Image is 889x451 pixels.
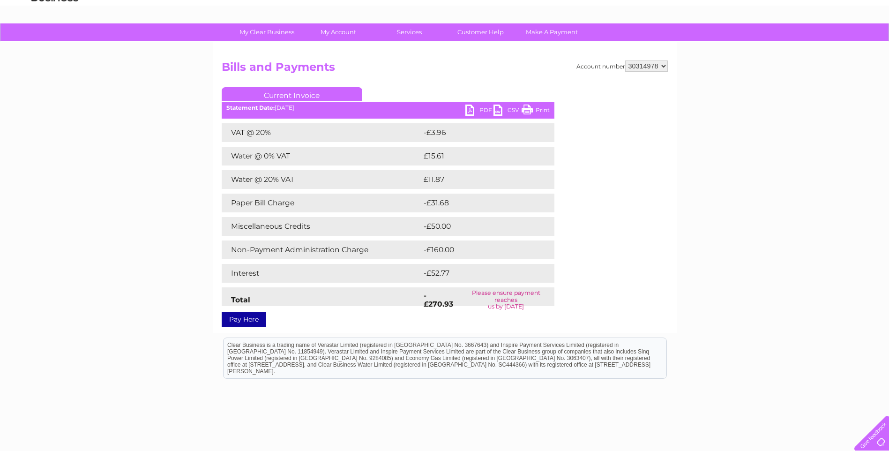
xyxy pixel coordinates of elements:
[421,241,539,259] td: -£160.00
[747,40,768,47] a: Energy
[522,105,550,118] a: Print
[493,105,522,118] a: CSV
[299,23,377,41] a: My Account
[513,23,590,41] a: Make A Payment
[724,40,742,47] a: Water
[222,312,266,327] a: Pay Here
[458,287,554,312] td: Please ensure payment reaches us by [DATE]
[807,40,821,47] a: Blog
[31,24,79,53] img: logo.png
[424,291,453,308] strong: -£270.93
[421,194,537,212] td: -£31.68
[222,60,668,78] h2: Bills and Payments
[421,264,537,283] td: -£52.77
[231,295,250,304] strong: Total
[371,23,448,41] a: Services
[222,105,554,111] div: [DATE]
[858,40,880,47] a: Log out
[774,40,802,47] a: Telecoms
[442,23,519,41] a: Customer Help
[827,40,850,47] a: Contact
[222,264,421,283] td: Interest
[222,194,421,212] td: Paper Bill Charge
[421,123,535,142] td: -£3.96
[576,60,668,72] div: Account number
[222,217,421,236] td: Miscellaneous Credits
[228,23,306,41] a: My Clear Business
[226,104,275,111] b: Statement Date:
[222,147,421,165] td: Water @ 0% VAT
[421,170,534,189] td: £11.87
[465,105,493,118] a: PDF
[421,147,534,165] td: £15.61
[222,87,362,101] a: Current Invoice
[222,123,421,142] td: VAT @ 20%
[222,241,421,259] td: Non-Payment Administration Charge
[222,170,421,189] td: Water @ 20% VAT
[712,5,777,16] a: 0333 014 3131
[421,217,538,236] td: -£50.00
[224,5,666,45] div: Clear Business is a trading name of Verastar Limited (registered in [GEOGRAPHIC_DATA] No. 3667643...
